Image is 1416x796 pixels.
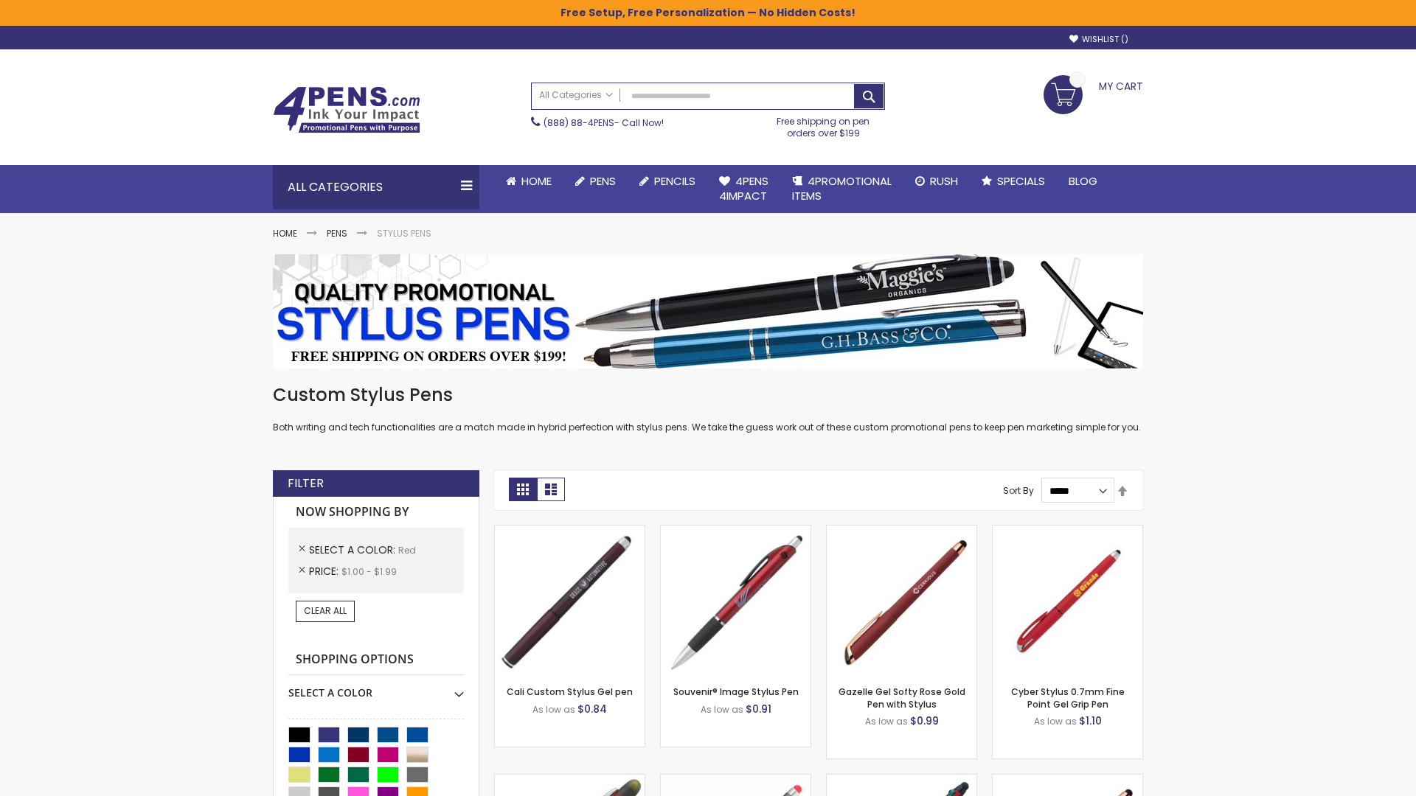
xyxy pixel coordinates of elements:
a: Cali Custom Stylus Gel pen [507,685,633,698]
strong: Filter [288,475,324,492]
a: Islander Softy Gel with Stylus - ColorJet Imprint-Red [661,774,811,786]
a: Cyber Stylus 0.7mm Fine Point Gel Grip Pen-Red [993,525,1142,537]
span: $0.91 [746,702,771,716]
strong: Grid [509,478,537,501]
div: All Categories [273,165,479,209]
span: Home [521,173,552,189]
img: Souvenir® Image Stylus Pen-Red [661,526,811,675]
span: As low as [532,703,575,716]
a: 4PROMOTIONALITEMS [780,165,903,213]
span: - Call Now! [544,116,664,129]
a: Gazelle Gel Softy Rose Gold Pen with Stylus [839,685,965,710]
img: Cali Custom Stylus Gel pen-Red [495,526,645,675]
a: Souvenir® Image Stylus Pen-Red [661,525,811,537]
a: Pens [327,227,347,240]
h1: Custom Stylus Pens [273,383,1143,407]
span: As low as [1034,715,1077,727]
span: Blog [1069,173,1097,189]
img: Stylus Pens [273,254,1143,369]
a: Pens [563,165,628,198]
a: Orbitor 4 Color Assorted Ink Metallic Stylus Pens-Red [827,774,976,786]
a: Cyber Stylus 0.7mm Fine Point Gel Grip Pen [1011,685,1125,710]
strong: Shopping Options [288,644,464,676]
a: Gazelle Gel Softy Rose Gold Pen with Stylus - ColorJet-Red [993,774,1142,786]
a: Pencils [628,165,707,198]
img: Cyber Stylus 0.7mm Fine Point Gel Grip Pen-Red [993,526,1142,675]
span: All Categories [539,89,613,101]
span: Price [309,564,341,579]
a: Home [494,165,563,198]
span: As low as [865,715,908,727]
a: Home [273,227,297,240]
span: $0.84 [577,702,607,716]
img: Gazelle Gel Softy Rose Gold Pen with Stylus-Red [827,526,976,675]
span: $0.99 [910,713,939,728]
span: $1.00 - $1.99 [341,565,397,578]
a: Rush [903,165,970,198]
span: Select A Color [309,542,398,557]
span: 4PROMOTIONAL ITEMS [792,173,892,203]
a: 4Pens4impact [707,165,780,213]
span: $1.10 [1079,713,1102,728]
a: All Categories [532,83,620,108]
span: Red [398,544,416,556]
span: Rush [930,173,958,189]
img: 4Pens Custom Pens and Promotional Products [273,86,420,133]
strong: Stylus Pens [377,227,431,240]
a: Wishlist [1069,34,1128,45]
span: Pens [590,173,616,189]
div: Both writing and tech functionalities are a match made in hybrid perfection with stylus pens. We ... [273,383,1143,434]
div: Select A Color [288,675,464,700]
span: Specials [997,173,1045,189]
label: Sort By [1003,484,1034,497]
a: Blog [1057,165,1109,198]
span: Pencils [654,173,695,189]
a: Gazelle Gel Softy Rose Gold Pen with Stylus-Red [827,525,976,537]
strong: Now Shopping by [288,497,464,528]
a: (888) 88-4PENS [544,116,614,129]
a: Cali Custom Stylus Gel pen-Red [495,525,645,537]
span: Clear All [304,604,347,617]
span: As low as [701,703,743,716]
div: Free shipping on pen orders over $199 [762,110,886,139]
a: Souvenir® Jalan Highlighter Stylus Pen Combo-Red [495,774,645,786]
span: 4Pens 4impact [719,173,768,203]
a: Clear All [296,601,355,621]
a: Souvenir® Image Stylus Pen [673,685,799,698]
a: Specials [970,165,1057,198]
